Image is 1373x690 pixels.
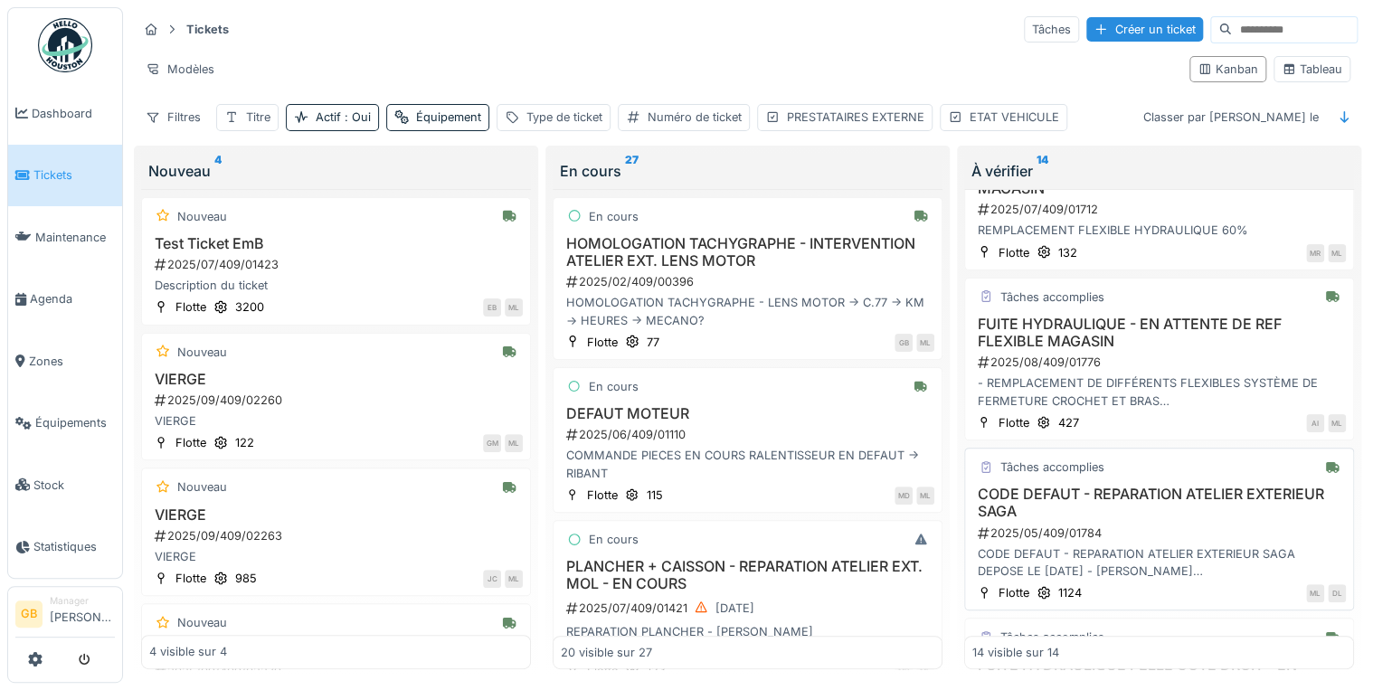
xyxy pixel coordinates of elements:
[972,644,1059,661] div: 14 visible sur 14
[564,426,934,443] div: 2025/06/409/01110
[8,206,122,269] a: Maintenance
[1058,414,1079,431] div: 427
[715,600,754,617] div: [DATE]
[1328,244,1346,262] div: ML
[1000,629,1104,646] div: Tâches accomplies
[416,109,481,126] div: Équipement
[999,414,1029,431] div: Flotte
[177,478,227,496] div: Nouveau
[149,277,523,294] div: Description du ticket
[1037,160,1048,182] sup: 14
[8,330,122,392] a: Zones
[895,334,913,352] div: GB
[976,525,1346,542] div: 2025/05/409/01784
[972,316,1346,350] h3: FUITE HYDRAULIQUE - EN ATTENTE DE REF FLEXIBLE MAGASIN
[15,594,115,638] a: GB Manager[PERSON_NAME]
[1306,584,1324,602] div: ML
[526,109,602,126] div: Type de ticket
[976,354,1346,371] div: 2025/08/409/01776
[970,109,1059,126] div: ETAT VEHICULE
[175,570,206,587] div: Flotte
[971,160,1347,182] div: À vérifier
[1328,584,1346,602] div: DL
[149,506,523,524] h3: VIERGE
[561,558,934,592] h3: PLANCHER + CAISSON - REPARATION ATELIER EXT. MOL - EN COURS
[561,447,934,481] div: COMMANDE PIECES EN COURS RALENTISSEUR EN DEFAUT -> RIBANT
[235,434,254,451] div: 122
[177,208,227,225] div: Nouveau
[149,644,227,661] div: 4 visible sur 4
[33,477,115,494] span: Stock
[564,273,934,290] div: 2025/02/409/00396
[787,109,924,126] div: PRESTATAIRES EXTERNE
[505,434,523,452] div: ML
[50,594,115,633] li: [PERSON_NAME]
[561,644,652,661] div: 20 visible sur 27
[316,109,371,126] div: Actif
[1306,244,1324,262] div: MR
[8,145,122,207] a: Tickets
[177,614,227,631] div: Nouveau
[29,353,115,370] span: Zones
[341,110,371,124] span: : Oui
[561,623,934,657] div: REPARATION PLANCHER - [PERSON_NAME] - DEPOSE LE [DATE] -> CALVETTI - RETOUR LE
[999,244,1029,261] div: Flotte
[137,104,209,130] div: Filtres
[587,487,618,504] div: Flotte
[483,298,501,317] div: EB
[8,454,122,516] a: Stock
[149,412,523,430] div: VIERGE
[561,235,934,269] h3: HOMOLOGATION TACHYGRAPHE - INTERVENTION ATELIER EXT. LENS MOTOR
[564,597,934,619] div: 2025/07/409/01421
[625,160,639,182] sup: 27
[175,298,206,316] div: Flotte
[505,570,523,588] div: ML
[33,538,115,555] span: Statistiques
[1000,288,1104,306] div: Tâches accomplies
[589,531,639,548] div: En cours
[30,290,115,307] span: Agenda
[177,344,227,361] div: Nouveau
[972,222,1346,239] div: REMPLACEMENT FLEXIBLE HYDRAULIQUE 60%
[1306,414,1324,432] div: AI
[1024,16,1079,43] div: Tâches
[50,594,115,608] div: Manager
[560,160,935,182] div: En cours
[246,109,270,126] div: Titre
[35,229,115,246] span: Maintenance
[972,374,1346,409] div: - REMPLACEMENT DE DIFFÉRENTS FLEXIBLES SYSTÈME DE FERMETURE CROCHET ET BRAS - NIVEAU HYDRAULIQUE
[179,21,236,38] strong: Tickets
[235,570,257,587] div: 985
[1135,104,1327,130] div: Classer par [PERSON_NAME] le
[972,545,1346,580] div: CODE DEFAUT - REPARATION ATELIER EXTERIEUR SAGA DEPOSE LE [DATE] - [PERSON_NAME] RETOUR LE ? KM?
[561,294,934,328] div: HOMOLOGATION TACHYGRAPHE - LENS MOTOR -> C.77 -> KM -> HEURES -> MECANO?
[561,405,934,422] h3: DEFAUT MOTEUR
[8,516,122,579] a: Statistiques
[8,269,122,331] a: Agenda
[589,378,639,395] div: En cours
[505,298,523,317] div: ML
[8,82,122,145] a: Dashboard
[32,105,115,122] span: Dashboard
[235,298,264,316] div: 3200
[153,392,523,409] div: 2025/09/409/02260
[895,487,913,505] div: MD
[483,434,501,452] div: GM
[647,487,663,504] div: 115
[153,256,523,273] div: 2025/07/409/01423
[916,487,934,505] div: ML
[149,235,523,252] h3: Test Ticket EmB
[999,584,1029,601] div: Flotte
[1328,414,1346,432] div: ML
[589,208,639,225] div: En cours
[483,570,501,588] div: JC
[916,334,934,352] div: ML
[175,434,206,451] div: Flotte
[149,371,523,388] h3: VIERGE
[1058,244,1077,261] div: 132
[137,56,223,82] div: Modèles
[153,527,523,544] div: 2025/09/409/02263
[8,392,122,455] a: Équipements
[1086,17,1203,42] div: Créer un ticket
[1058,584,1082,601] div: 1124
